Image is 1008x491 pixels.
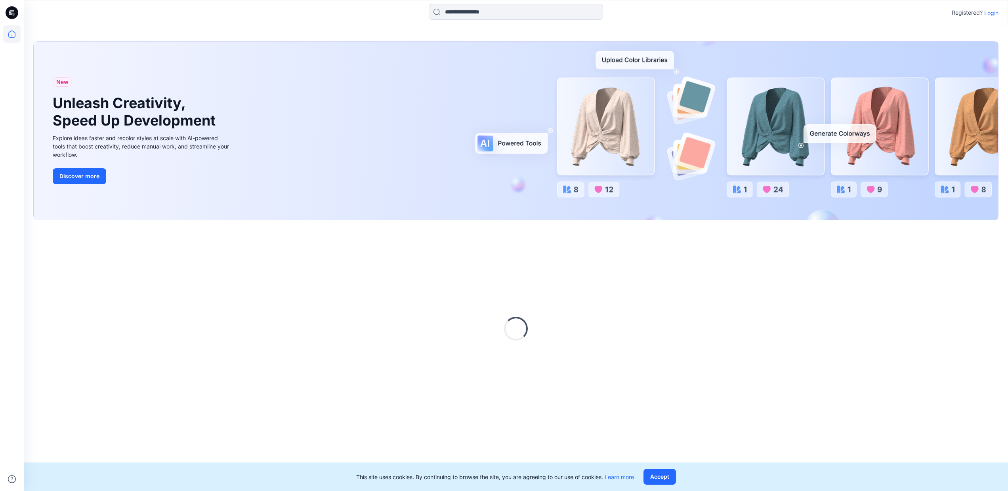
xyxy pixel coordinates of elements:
[984,9,998,17] p: Login
[356,473,634,481] p: This site uses cookies. By continuing to browse the site, you are agreeing to our use of cookies.
[605,474,634,480] a: Learn more
[53,95,219,129] h1: Unleash Creativity, Speed Up Development
[643,469,676,485] button: Accept
[56,77,69,87] span: New
[952,8,983,17] p: Registered?
[53,168,106,184] button: Discover more
[53,134,231,159] div: Explore ideas faster and recolor styles at scale with AI-powered tools that boost creativity, red...
[53,168,231,184] a: Discover more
